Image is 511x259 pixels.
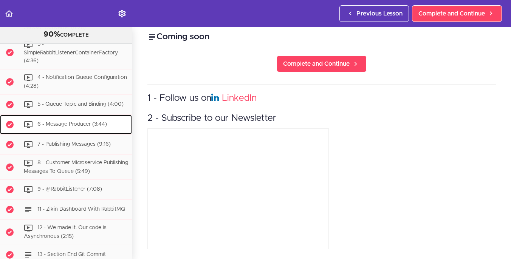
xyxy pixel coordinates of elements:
[222,94,257,103] a: LinkedIn
[37,102,124,107] span: 5 - Queue Topic and Binding (4:00)
[24,75,127,89] span: 4 - Notification Queue Configuration (4:28)
[43,31,60,38] span: 90%
[283,59,350,68] span: Complete and Continue
[147,112,496,125] h3: 2 - Subscribe to our Newsletter
[37,122,107,127] span: 6 - Message Producer (3:44)
[37,207,125,212] span: 11 - Zikin Dashboard With RabbitMQ
[37,187,102,192] span: 9 - @RabbitListener (7:08)
[24,225,107,239] span: 12 - We made it. Our code is Asynchronous (2:15)
[356,9,403,18] span: Previous Lesson
[147,31,496,43] h2: Coming soon
[37,142,111,147] span: 7 - Publishing Messages (9:16)
[118,9,127,18] svg: Settings Menu
[147,92,496,105] h3: 1 - Follow us on
[37,252,106,257] span: 13 - Section End Git Commit
[24,160,128,174] span: 8 - Customer Microservice Publishing Messages To Queue (5:49)
[277,55,367,72] a: Complete and Continue
[412,5,502,22] a: Complete and Continue
[339,5,409,22] a: Previous Lesson
[24,42,118,63] span: 3 - SimpleRabbitListenerContainerFactory (4:36)
[5,9,14,18] svg: Back to course curriculum
[418,9,485,18] span: Complete and Continue
[9,30,122,40] div: COMPLETE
